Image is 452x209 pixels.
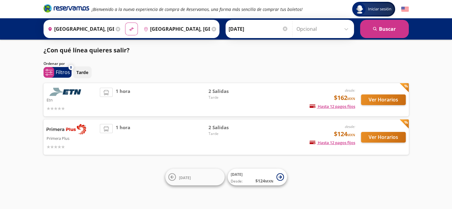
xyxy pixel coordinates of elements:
input: Buscar Origen [45,21,114,37]
em: desde: [345,124,355,129]
input: Opcional [296,21,351,37]
span: [DATE] [231,172,243,177]
button: Buscar [360,20,409,38]
span: Hasta 12 pagos fijos [310,104,355,109]
button: English [401,5,409,13]
em: desde: [345,88,355,93]
span: $ 124 [255,178,273,184]
small: MXN [265,179,273,183]
span: 2 Salidas [208,124,251,131]
span: [DATE] [179,175,191,180]
button: [DATE]Desde:$124MXN [228,169,287,186]
p: ¿Con qué línea quieres salir? [44,46,130,55]
button: Ver Horarios [361,132,406,143]
p: Filtros [56,69,70,76]
em: ¡Bienvenido a la nueva experiencia de compra de Reservamos, una forma más sencilla de comprar tus... [92,6,303,12]
button: Tarde [73,66,92,78]
span: 0 [70,65,72,70]
span: 1 hora [116,88,130,112]
span: 1 hora [116,124,130,150]
button: Ver Horarios [361,94,406,105]
img: Primera Plus [47,124,86,134]
a: Brand Logo [44,4,89,15]
i: Brand Logo [44,4,89,13]
small: MXN [347,133,355,137]
p: Primera Plus [47,134,97,142]
input: Buscar Destino [141,21,210,37]
span: $124 [334,129,355,139]
span: Tarde [208,131,251,136]
button: 0Filtros [44,67,72,78]
p: Tarde [76,69,88,76]
img: Etn [47,88,86,96]
span: Hasta 12 pagos fijos [310,140,355,145]
input: Elegir Fecha [229,21,288,37]
small: MXN [347,96,355,101]
span: 2 Salidas [208,88,251,95]
span: Tarde [208,95,251,100]
span: Desde: [231,179,243,184]
span: Iniciar sesión [366,6,394,12]
button: [DATE] [165,169,225,186]
p: Etn [47,96,97,103]
p: Ordenar por [44,61,65,66]
span: $162 [334,93,355,102]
